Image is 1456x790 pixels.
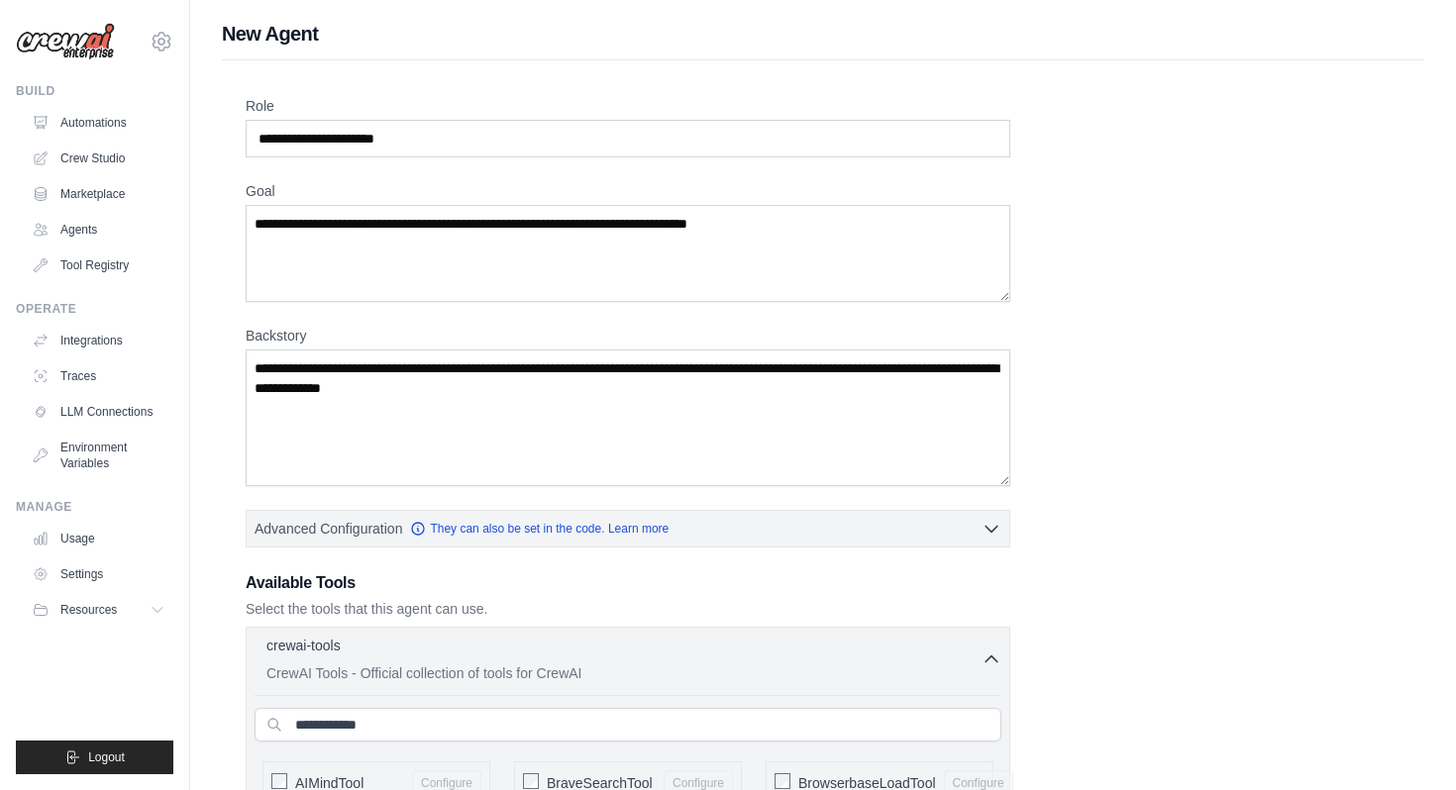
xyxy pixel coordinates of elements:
[24,249,173,281] a: Tool Registry
[24,360,173,392] a: Traces
[24,594,173,626] button: Resources
[246,599,1010,619] p: Select the tools that this agent can use.
[246,96,1010,116] label: Role
[247,511,1009,546] button: Advanced Configuration They can also be set in the code. Learn more
[16,499,173,515] div: Manage
[246,571,1010,595] h3: Available Tools
[266,636,341,655] p: crewai-tools
[24,107,173,139] a: Automations
[16,83,173,99] div: Build
[24,558,173,590] a: Settings
[88,749,125,765] span: Logout
[255,636,1001,683] button: crewai-tools CrewAI Tools - Official collection of tools for CrewAI
[255,519,402,539] span: Advanced Configuration
[410,521,669,537] a: They can also be set in the code. Learn more
[24,523,173,554] a: Usage
[24,396,173,428] a: LLM Connections
[24,214,173,246] a: Agents
[60,602,117,618] span: Resources
[16,741,173,774] button: Logout
[24,325,173,356] a: Integrations
[222,20,1424,48] h1: New Agent
[266,663,982,683] p: CrewAI Tools - Official collection of tools for CrewAI
[16,301,173,317] div: Operate
[246,181,1010,201] label: Goal
[16,23,115,60] img: Logo
[24,178,173,210] a: Marketplace
[24,432,173,479] a: Environment Variables
[24,143,173,174] a: Crew Studio
[246,326,1010,346] label: Backstory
